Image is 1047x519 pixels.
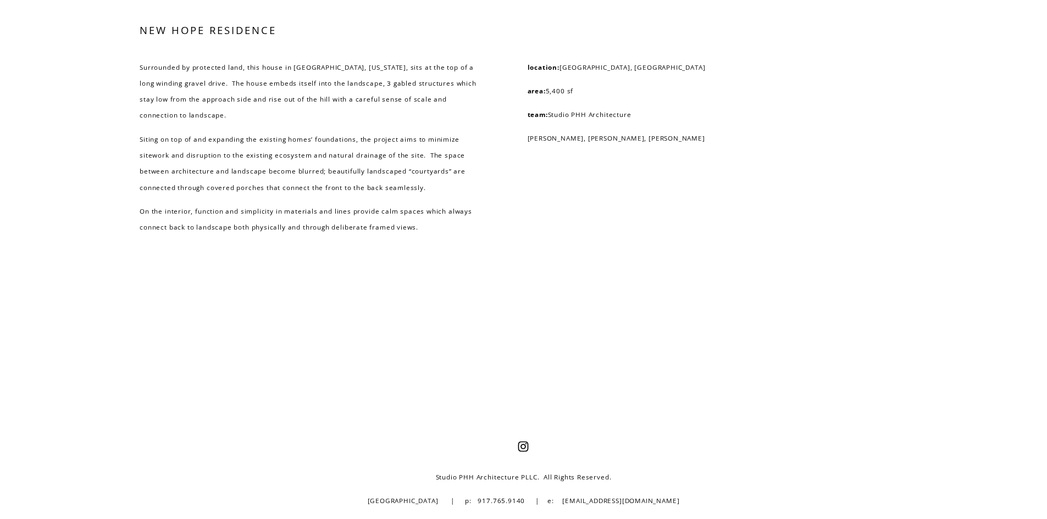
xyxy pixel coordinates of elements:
p: Surrounded by protected land, this house in [GEOGRAPHIC_DATA], [US_STATE], sits at the top of a l... [140,59,477,124]
strong: area: [528,86,546,95]
p: [GEOGRAPHIC_DATA] | p: 917.765.9140 | e: [EMAIL_ADDRESS][DOMAIN_NAME] [225,493,821,509]
p: Studio PHH Architecture [528,107,822,122]
p: [PERSON_NAME], [PERSON_NAME], [PERSON_NAME] [528,130,822,146]
strong: team: [528,110,548,119]
p: [GEOGRAPHIC_DATA], [GEOGRAPHIC_DATA] [528,59,822,75]
p: Studio PHH Architecture PLLC. All Rights Reserved. [225,469,821,485]
h3: NEW HOPE RESIDENCE [140,23,477,37]
p: On the interior, function and simplicity in materials and lines provide calm spaces which always ... [140,203,477,236]
p: 5,400 sf [528,83,822,99]
p: Siting on top of and expanding the existing homes’ foundations, the project aims to minimize site... [140,131,477,196]
a: Instagram [518,441,529,452]
strong: location: [528,63,559,71]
